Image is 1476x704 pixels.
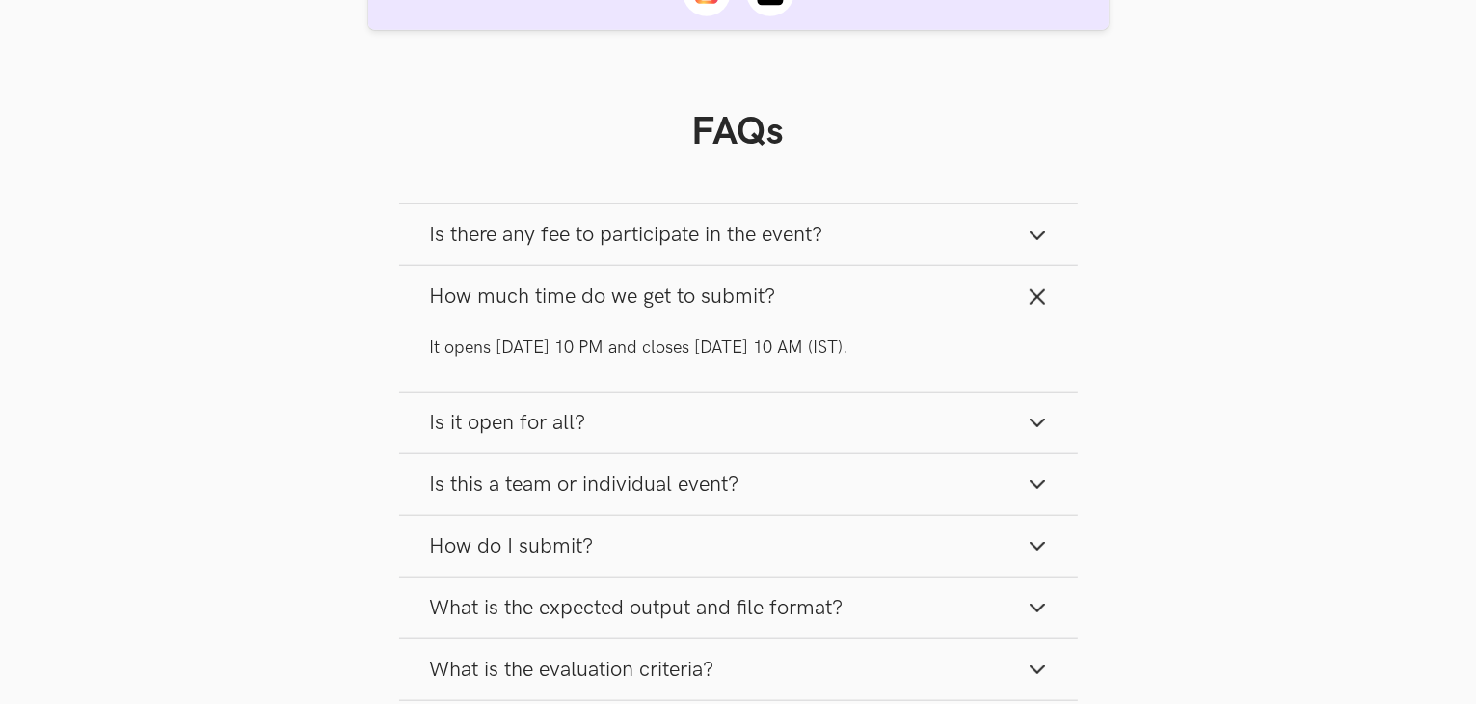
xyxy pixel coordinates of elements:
[399,327,1078,391] div: How much time do we get to submit?
[399,516,1078,577] button: How do I submit?
[430,533,594,559] span: How do I submit?
[399,204,1078,265] button: Is there any fee to participate in the event?
[399,639,1078,700] button: What is the evaluation criteria?
[399,454,1078,515] button: Is this a team or individual event?
[399,393,1078,453] button: Is it open for all?
[430,472,739,498] span: Is this a team or individual event?
[430,657,714,683] span: What is the evaluation criteria?
[399,266,1078,327] button: How much time do we get to submit?
[430,336,1047,360] p: It opens [DATE] 10 PM and closes [DATE] 10 AM (IST).
[430,284,776,310] span: How much time do we get to submit?
[430,222,823,248] span: Is there any fee to participate in the event?
[430,595,844,621] span: What is the expected output and file format?
[399,578,1078,638] button: What is the expected output and file format?
[430,410,586,436] span: Is it open for all?
[399,109,1078,155] h1: FAQs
